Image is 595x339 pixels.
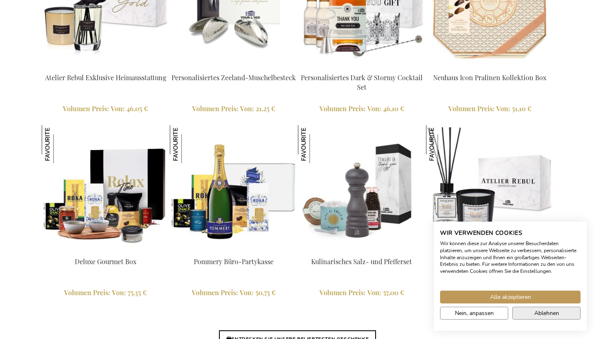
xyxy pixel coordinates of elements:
img: Kulinarisches Salz- und Pfefferset [298,125,425,253]
span: Volumen Preis: [192,288,238,297]
span: 21,25 € [256,104,275,113]
a: Volumen Preis: Von 21,25 € [170,104,297,114]
span: 51,10 € [512,104,531,113]
span: Von [367,288,381,297]
span: 46,10 € [383,104,404,113]
a: Kulinarisches Salz- und Pfefferset Kulinarisches Salz- und Pfefferset [298,247,425,255]
h2: Wir verwenden Cookies [440,229,581,237]
span: Volumen Preis: [63,104,109,113]
span: Alle akzeptieren [490,293,531,301]
span: Volumen Preis: [64,288,110,297]
a: Atelier Rebul Exklusive Heimausstattung [45,73,166,82]
a: ARCA-20055 Deluxe Gourmet Box [42,247,169,255]
span: Volumen Preis: [192,104,238,113]
span: Von [367,104,381,113]
img: Deluxe Gourmet Box [42,125,80,163]
a: Volumen Preis: Von 51,10 € [426,104,553,114]
span: Von [496,104,510,113]
a: Volumen Preis: Von 57,00 € [298,288,425,298]
span: Ablehnen [534,309,559,318]
a: Neuhaus Icon Pralinen Kollektion Box [433,73,546,82]
a: Personalised Zeeland Mussel Cutlery [170,63,297,71]
span: Von [240,104,254,113]
a: Personalised Dark & Stormy Cocktail Set [298,63,425,71]
img: Atelier Rebul Istanbul Home Kit [426,125,553,253]
a: Atelier Rebul Exclusive Home Kit [42,63,169,71]
span: Volumen Preis: [448,104,495,113]
a: Volumen Preis: Von 42,95 € [426,288,553,298]
span: 50,75 € [255,288,276,297]
a: Volumen Preis: Von 50,75 € [170,288,297,298]
a: Volumen Preis: Von 46,05 € [42,104,169,114]
a: Volumen Preis: Von 75,35 € [42,288,169,298]
img: Pommery Büro-Partykasse [170,125,208,163]
a: Deluxe Gourmet Box [75,257,136,266]
a: Pommery Büro-Partykasse [194,257,274,266]
img: Pommery Office Party Box [170,125,297,253]
a: Pommery Office Party Box Pommery Büro-Partykasse [170,247,297,255]
span: Von [240,288,254,297]
a: Kulinarisches Salz- und Pfefferset [311,257,412,266]
p: Wir können diese zur Analyse unserer Besucherdaten platzieren, um unsere Webseite zu verbessern, ... [440,240,581,275]
span: 57,00 € [383,288,404,297]
span: Von [111,104,125,113]
button: Alle verweigern cookies [512,307,581,320]
span: Volumen Preis: [319,288,366,297]
img: ARCA-20055 [42,125,169,253]
a: Personalisiertes Zeeland-Muschelbesteck [171,73,296,82]
a: Neuhaus Icon Pralinen Kollektion Box - Exclusive Business Gifts [426,63,553,71]
img: Kulinarisches Salz- und Pfefferset [298,125,336,163]
span: Von [112,288,126,297]
span: Nein, anpassen [455,309,494,318]
span: 46,05 € [126,104,148,113]
span: 75,35 € [128,288,147,297]
button: Akzeptieren Sie alle cookies [440,291,581,303]
button: cookie Einstellungen anpassen [440,307,508,320]
a: Atelier Rebul Istanbul Home Kit Atelier Rebul Istanbul Heimtrikot [426,247,553,255]
img: Atelier Rebul Istanbul Heimtrikot [426,125,464,163]
a: Personalisiertes Dark & Stormy Cocktail Set [301,73,423,91]
span: Volumen Preis: [319,104,366,113]
a: Volumen Preis: Von 46,10 € [298,104,425,114]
